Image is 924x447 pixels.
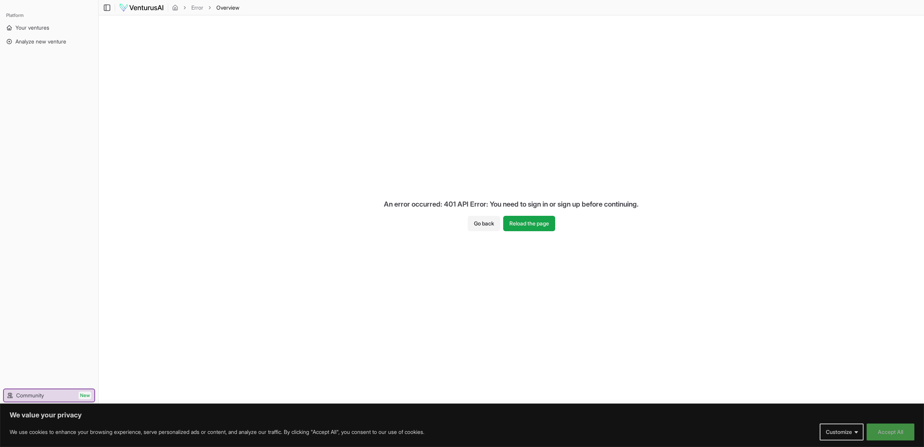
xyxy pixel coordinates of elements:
[468,216,500,231] button: Go back
[3,35,95,48] a: Analyze new venture
[216,4,239,12] span: Overview
[4,389,94,402] a: CommunityNew
[3,9,95,22] div: Platform
[820,424,864,440] button: Customize
[15,24,49,32] span: Your ventures
[172,4,239,12] nav: breadcrumb
[10,410,914,420] p: We value your privacy
[10,427,424,437] p: We use cookies to enhance your browsing experience, serve personalized ads or content, and analyz...
[79,392,91,399] span: New
[867,424,914,440] button: Accept All
[3,22,95,34] a: Your ventures
[503,216,555,231] button: Reload the page
[378,193,645,216] div: An error occurred: 401 API Error: You need to sign in or sign up before continuing.
[15,38,66,45] span: Analyze new venture
[119,3,164,12] img: logo
[16,392,44,399] span: Community
[191,4,203,12] a: Error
